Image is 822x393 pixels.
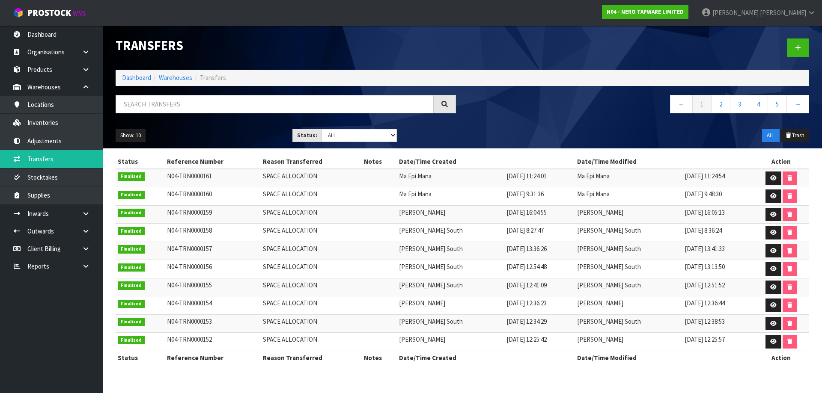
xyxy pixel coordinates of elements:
[397,242,504,260] td: [PERSON_NAME] South
[670,95,693,113] a: ←
[749,95,768,113] a: 4
[118,227,145,236] span: Finalised
[118,209,145,217] span: Finalised
[504,278,575,296] td: [DATE] 12:41:09
[165,242,261,260] td: N04-TRN0000157
[118,281,145,290] span: Finalised
[165,278,261,296] td: N04-TRN0000155
[261,242,362,260] td: SPACE ALLOCATION
[397,187,504,206] td: Ma Epi Mana
[602,5,688,19] a: N04 - NERO TAPWARE LIMITED
[575,260,682,278] td: [PERSON_NAME] South
[682,205,753,224] td: [DATE] 16:05:13
[165,187,261,206] td: N04-TRN0000160
[682,314,753,333] td: [DATE] 12:38:53
[768,95,787,113] a: 5
[261,333,362,351] td: SPACE ALLOCATION
[753,351,809,364] th: Action
[682,187,753,206] td: [DATE] 9:48:30
[118,263,145,272] span: Finalised
[397,260,504,278] td: [PERSON_NAME] South
[261,205,362,224] td: SPACE ALLOCATION
[682,224,753,242] td: [DATE] 8:36:24
[575,278,682,296] td: [PERSON_NAME] South
[780,129,809,142] button: Trash
[261,260,362,278] td: SPACE ALLOCATION
[261,169,362,187] td: SPACE ALLOCATION
[165,314,261,333] td: N04-TRN0000153
[711,95,730,113] a: 2
[575,169,682,187] td: Ma Epi Mana
[261,351,362,364] th: Reason Transferred
[504,242,575,260] td: [DATE] 13:36:26
[261,314,362,333] td: SPACE ALLOCATION
[165,169,261,187] td: N04-TRN0000161
[165,205,261,224] td: N04-TRN0000159
[575,314,682,333] td: [PERSON_NAME] South
[397,333,504,351] td: [PERSON_NAME]
[261,187,362,206] td: SPACE ALLOCATION
[786,95,809,113] a: →
[682,278,753,296] td: [DATE] 12:51:52
[118,245,145,254] span: Finalised
[682,333,753,351] td: [DATE] 12:25:57
[297,132,317,139] strong: Status:
[261,224,362,242] td: SPACE ALLOCATION
[165,260,261,278] td: N04-TRN0000156
[762,129,780,142] button: ALL
[165,351,261,364] th: Reference Number
[504,314,575,333] td: [DATE] 12:34:29
[504,333,575,351] td: [DATE] 12:25:42
[397,278,504,296] td: [PERSON_NAME] South
[165,296,261,315] td: N04-TRN0000154
[575,242,682,260] td: [PERSON_NAME] South
[118,300,145,308] span: Finalised
[575,333,682,351] td: [PERSON_NAME]
[397,296,504,315] td: [PERSON_NAME]
[712,9,759,17] span: [PERSON_NAME]
[118,191,145,199] span: Finalised
[504,296,575,315] td: [DATE] 12:36:23
[73,9,86,18] small: WMS
[760,9,806,17] span: [PERSON_NAME]
[118,172,145,181] span: Finalised
[575,205,682,224] td: [PERSON_NAME]
[575,155,753,168] th: Date/Time Modified
[116,129,146,142] button: Show: 10
[682,296,753,315] td: [DATE] 12:36:44
[165,155,261,168] th: Reference Number
[13,7,24,18] img: cube-alt.png
[261,155,362,168] th: Reason Transferred
[682,260,753,278] td: [DATE] 13:13:50
[27,7,71,18] span: ProStock
[504,260,575,278] td: [DATE] 12:54:48
[504,205,575,224] td: [DATE] 16:04:55
[397,314,504,333] td: [PERSON_NAME] South
[261,278,362,296] td: SPACE ALLOCATION
[165,333,261,351] td: N04-TRN0000152
[165,224,261,242] td: N04-TRN0000158
[682,169,753,187] td: [DATE] 11:24:54
[575,296,682,315] td: [PERSON_NAME]
[504,224,575,242] td: [DATE] 8:27:47
[397,155,575,168] th: Date/Time Created
[575,187,682,206] td: Ma Epi Mana
[362,351,397,364] th: Notes
[504,187,575,206] td: [DATE] 9:31:36
[200,74,226,82] span: Transfers
[116,38,456,53] h1: Transfers
[682,242,753,260] td: [DATE] 13:41:33
[397,205,504,224] td: [PERSON_NAME]
[397,351,575,364] th: Date/Time Created
[118,318,145,326] span: Finalised
[116,351,165,364] th: Status
[397,169,504,187] td: Ma Epi Mana
[261,296,362,315] td: SPACE ALLOCATION
[730,95,749,113] a: 3
[116,155,165,168] th: Status
[397,224,504,242] td: [PERSON_NAME] South
[607,8,684,15] strong: N04 - NERO TAPWARE LIMITED
[118,336,145,345] span: Finalised
[122,74,151,82] a: Dashboard
[575,224,682,242] td: [PERSON_NAME] South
